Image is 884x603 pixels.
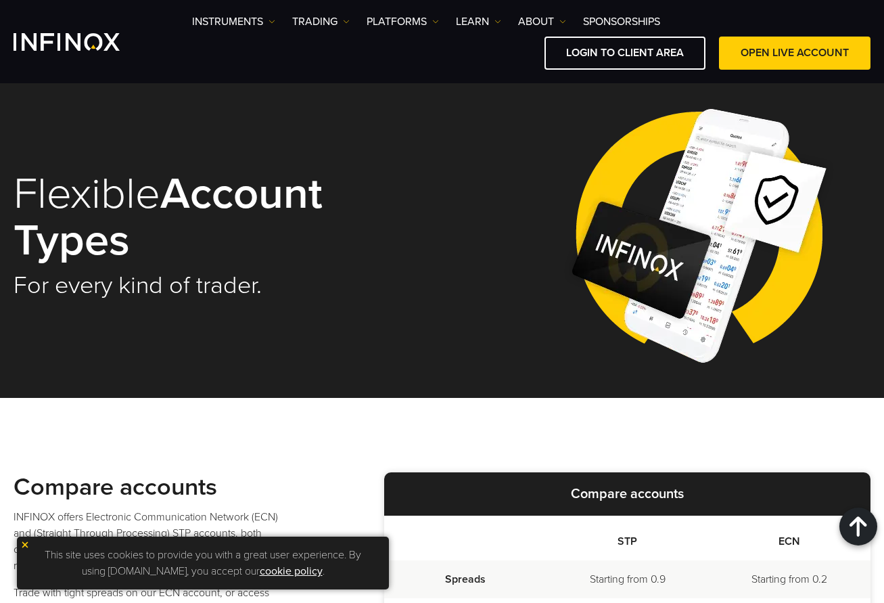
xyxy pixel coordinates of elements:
[14,171,425,264] h1: Flexible
[546,560,709,598] td: Starting from 0.9
[14,167,323,267] strong: Account Types
[14,271,425,300] h2: For every kind of trader.
[544,37,705,70] a: LOGIN TO CLIENT AREA
[583,14,660,30] a: SPONSORSHIPS
[456,14,501,30] a: Learn
[708,560,870,598] td: Starting from 0.2
[14,509,284,574] p: INFINOX offers Electronic Communication Network (ECN) and (Straight Through Processing) STP accou...
[20,540,30,550] img: yellow close icon
[571,486,684,502] strong: Compare accounts
[719,37,870,70] a: OPEN LIVE ACCOUNT
[192,14,275,30] a: Instruments
[367,14,439,30] a: PLATFORMS
[546,516,709,560] th: STP
[292,14,350,30] a: TRADING
[384,560,546,598] td: Spreads
[518,14,566,30] a: ABOUT
[14,33,152,51] a: INFINOX Logo
[708,516,870,560] th: ECN
[24,543,382,583] p: This site uses cookies to provide you with a great user experience. By using [DOMAIN_NAME], you a...
[260,564,323,578] a: cookie policy
[14,472,217,501] strong: Compare accounts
